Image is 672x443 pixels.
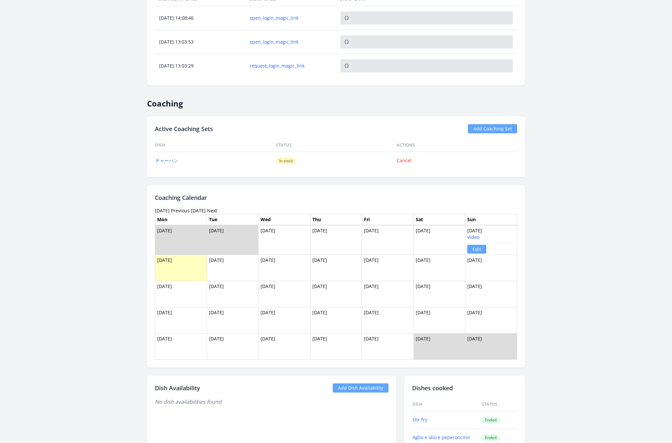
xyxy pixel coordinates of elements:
[155,333,207,359] td: [DATE]
[155,383,200,393] h2: Dish Availability
[155,307,207,333] td: [DATE]
[207,214,259,225] th: Tue
[155,214,207,225] th: Mon
[413,333,465,359] td: [DATE]
[155,139,276,152] th: Dish
[259,281,310,307] td: [DATE]
[465,281,517,307] td: [DATE]
[147,93,525,108] h2: Coaching
[413,281,465,307] td: [DATE]
[333,383,388,393] a: Add Dish Availability
[397,157,411,164] a: Cancel
[467,234,479,240] a: Video
[340,35,513,48] pre: {}
[310,225,362,255] td: [DATE]
[207,333,259,359] td: [DATE]
[362,214,414,225] th: Fri
[155,157,178,164] a: チャーハン
[259,255,310,281] td: [DATE]
[413,214,465,225] th: Sat
[155,193,517,202] h2: Coaching Calendar
[155,39,245,45] div: [DATE] 13:03:53
[250,63,332,69] a: request_login_magic_link
[155,63,245,69] div: [DATE] 13:03:29
[340,11,513,25] pre: {}
[465,307,517,333] td: [DATE]
[362,255,414,281] td: [DATE]
[310,333,362,359] td: [DATE]
[155,281,207,307] td: [DATE]
[362,225,414,255] td: [DATE]
[207,307,259,333] td: [DATE]
[468,124,517,133] a: Add Coaching Set
[207,225,259,255] td: [DATE]
[207,207,217,214] a: Next
[465,333,517,359] td: [DATE]
[310,307,362,333] td: [DATE]
[155,15,245,21] div: [DATE] 14:08:46
[362,307,414,333] td: [DATE]
[310,214,362,225] th: Thu
[481,398,517,411] th: Status
[413,307,465,333] td: [DATE]
[362,333,414,359] td: [DATE]
[207,255,259,281] td: [DATE]
[276,139,396,152] th: Status
[310,281,362,307] td: [DATE]
[191,207,206,214] a: [DATE]
[155,225,207,255] td: [DATE]
[412,398,481,411] th: Dish
[396,139,517,152] th: Actions
[412,434,470,440] a: Aglio e olio e peperoncino
[276,158,296,164] span: In stock
[259,307,310,333] td: [DATE]
[413,255,465,281] td: [DATE]
[467,245,486,254] a: Edit
[413,225,465,255] td: [DATE]
[207,281,259,307] td: [DATE]
[465,214,517,225] th: Sun
[250,39,332,45] a: open_login_magic_link
[412,383,517,393] h2: Dishes cooked
[482,434,500,441] span: Ended
[155,207,170,214] time: [DATE]
[171,207,190,214] a: Previous
[259,225,310,255] td: [DATE]
[155,255,207,281] td: [DATE]
[250,15,332,21] a: open_login_magic_link
[412,416,427,423] a: Stir fry
[482,417,500,423] span: Ended
[155,124,213,133] h2: Active Coaching Sets
[362,281,414,307] td: [DATE]
[259,214,310,225] th: Wed
[310,255,362,281] td: [DATE]
[465,225,517,255] td: [DATE]
[340,59,513,72] pre: {}
[155,398,388,406] div: No dish availabilities found
[465,255,517,281] td: [DATE]
[259,333,310,359] td: [DATE]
